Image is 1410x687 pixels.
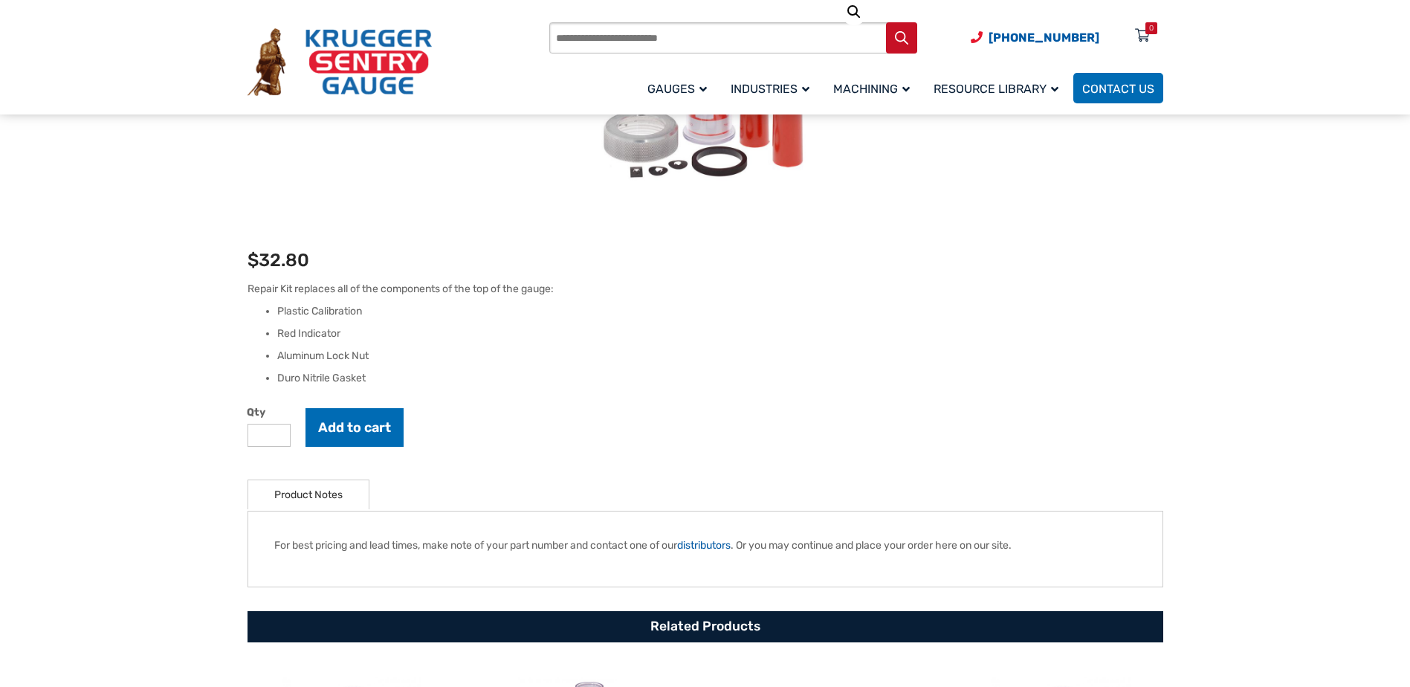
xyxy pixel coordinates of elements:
bdi: 32.80 [248,250,309,271]
h2: Related Products [248,611,1163,642]
a: Product Notes [274,480,343,509]
a: Gauges [638,71,722,106]
a: Machining [824,71,925,106]
span: Machining [833,82,910,96]
li: Red Indicator [277,326,1163,341]
li: Aluminum Lock Nut [277,349,1163,364]
span: Contact Us [1082,82,1154,96]
span: $ [248,250,259,271]
span: Gauges [647,82,707,96]
img: Krueger Sentry Gauge [248,28,432,97]
a: Phone Number (920) 434-8860 [971,28,1099,47]
span: Resource Library [934,82,1058,96]
button: Add to cart [305,408,404,447]
a: Industries [722,71,824,106]
div: 0 [1149,22,1154,34]
a: Resource Library [925,71,1073,106]
input: Product quantity [248,424,291,447]
li: Duro Nitrile Gasket [277,371,1163,386]
p: Repair Kit replaces all of the components of the top of the gauge: [248,281,1163,297]
span: Industries [731,82,809,96]
li: Plastic Calibration [277,304,1163,319]
a: distributors [677,539,731,552]
span: [PHONE_NUMBER] [989,30,1099,45]
p: For best pricing and lead times, make note of your part number and contact one of our . Or you ma... [274,538,1136,553]
a: Contact Us [1073,73,1163,103]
